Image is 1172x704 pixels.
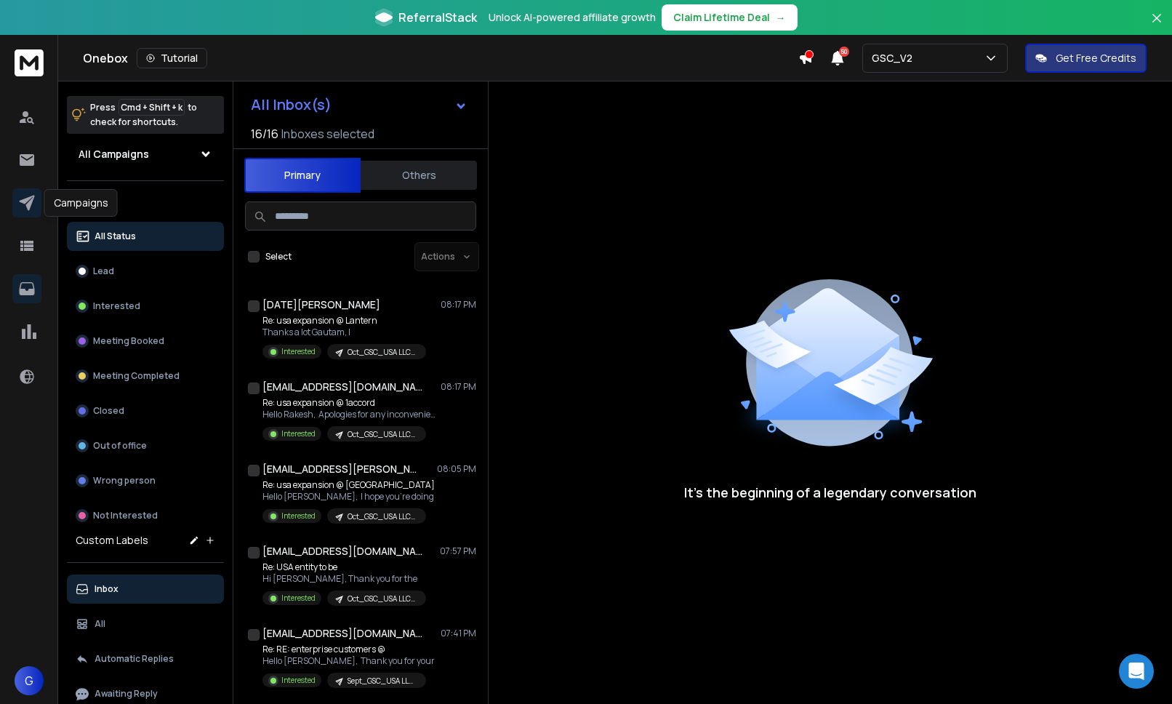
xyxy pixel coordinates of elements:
p: All Status [95,231,136,242]
h1: [DATE][PERSON_NAME] [262,297,380,312]
p: Re: usa expansion @ Lantern [262,315,426,327]
div: Onebox [83,48,798,68]
span: 50 [839,47,849,57]
p: Interested [281,511,316,521]
button: All Status [67,222,224,251]
p: Inbox [95,583,119,595]
p: Automatic Replies [95,653,174,665]
button: Meeting Booked [67,327,224,356]
button: G [15,666,44,695]
button: Others [361,159,477,191]
p: Oct_GSC_USA LLC_20-100_India [348,429,417,440]
p: 07:41 PM [441,628,476,639]
button: Meeting Completed [67,361,224,391]
p: Hello Rakesh, Apologies for any inconvenience [262,409,437,420]
p: Interested [93,300,140,312]
p: Hello [PERSON_NAME], Thank you for your [262,655,435,667]
p: Sept_GSC_USA LLC _ [GEOGRAPHIC_DATA] [348,676,417,687]
p: Oct_GSC_USA LLC_20-100_India [348,347,417,358]
p: Out of office [93,440,147,452]
button: Claim Lifetime Deal→ [662,4,798,31]
button: Wrong person [67,466,224,495]
p: Wrong person [93,475,156,487]
button: All [67,609,224,639]
p: Awaiting Reply [95,688,158,700]
button: Tutorial [137,48,207,68]
h1: [EMAIL_ADDRESS][PERSON_NAME][DOMAIN_NAME] [262,462,422,476]
span: Cmd + Shift + k [119,99,185,116]
button: Close banner [1147,9,1166,44]
button: All Inbox(s) [239,90,479,119]
p: Interested [281,428,316,439]
p: Hello [PERSON_NAME], I hope you're doing [262,491,435,503]
button: Out of office [67,431,224,460]
p: Hi [PERSON_NAME], Thank you for the [262,573,426,585]
label: Select [265,251,292,263]
p: Meeting Completed [93,370,180,382]
p: Get Free Credits [1056,51,1136,65]
h1: [EMAIL_ADDRESS][DOMAIN_NAME] [262,544,422,559]
p: Meeting Booked [93,335,164,347]
h3: Filters [67,193,224,213]
button: Interested [67,292,224,321]
span: 16 / 16 [251,125,278,143]
p: It’s the beginning of a legendary conversation [684,482,976,503]
button: Inbox [67,575,224,604]
p: Re: usa expansion @ 1accord [262,397,437,409]
p: Interested [281,675,316,686]
p: Unlock AI-powered affiliate growth [489,10,656,25]
p: GSC_V2 [872,51,918,65]
p: Press to check for shortcuts. [90,100,197,129]
h1: All Campaigns [79,147,149,161]
p: All [95,618,105,630]
button: Not Interested [67,501,224,530]
p: Interested [281,593,316,604]
button: Automatic Replies [67,644,224,673]
p: Re: USA entity to be [262,561,426,573]
h1: All Inbox(s) [251,97,332,112]
p: Interested [281,346,316,357]
h3: Inboxes selected [281,125,374,143]
div: Open Intercom Messenger [1119,654,1154,689]
p: Lead [93,265,114,277]
p: Re: usa expansion @ [GEOGRAPHIC_DATA] [262,479,435,491]
p: Closed [93,405,124,417]
p: Re: RE: enterprise customers @ [262,644,435,655]
p: 08:17 PM [441,381,476,393]
button: Closed [67,396,224,425]
button: Get Free Credits [1025,44,1147,73]
p: Not Interested [93,510,158,521]
h1: [EMAIL_ADDRESS][DOMAIN_NAME] [262,626,422,641]
p: Oct_GSC_USA LLC_20-100_India [348,511,417,522]
button: Lead [67,257,224,286]
p: Thanks a lot Gautam, I [262,327,426,338]
button: Primary [244,158,361,193]
span: → [776,10,786,25]
div: Campaigns [44,189,118,217]
p: 08:17 PM [441,299,476,311]
button: All Campaigns [67,140,224,169]
h3: Custom Labels [76,533,148,548]
p: 07:57 PM [440,545,476,557]
p: 08:05 PM [437,463,476,475]
h1: [EMAIL_ADDRESS][DOMAIN_NAME] [262,380,422,394]
span: ReferralStack [398,9,477,26]
p: Oct_GSC_USA LLC_20-100_India [348,593,417,604]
